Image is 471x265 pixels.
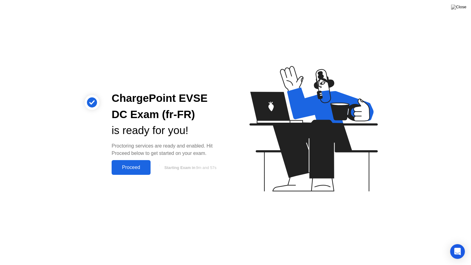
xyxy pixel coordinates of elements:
[196,165,216,170] span: 9m and 57s
[154,162,226,173] button: Starting Exam in9m and 57s
[112,160,151,175] button: Proceed
[451,5,466,10] img: Close
[450,244,465,259] div: Open Intercom Messenger
[112,142,226,157] div: Proctoring services are ready and enabled. Hit Proceed below to get started on your exam.
[113,165,149,170] div: Proceed
[112,90,226,123] div: ChargePoint EVSE DC Exam (fr-FR)
[112,122,226,139] div: is ready for you!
